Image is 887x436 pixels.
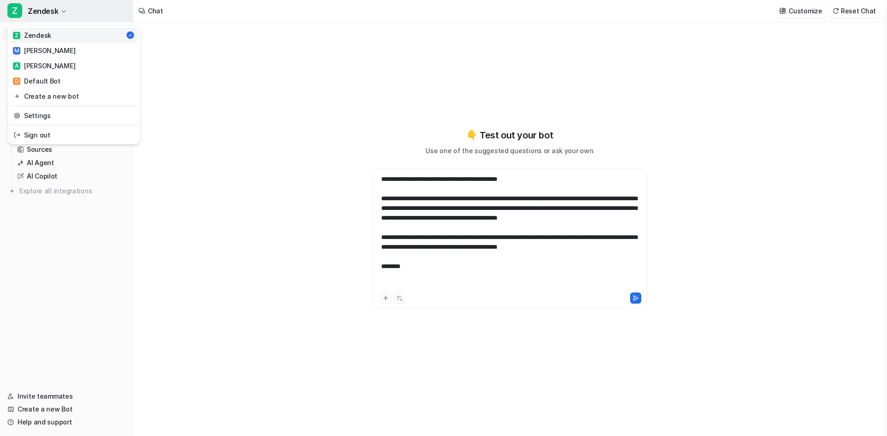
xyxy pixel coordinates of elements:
[13,62,20,70] span: A
[14,91,20,101] img: reset
[13,61,75,71] div: [PERSON_NAME]
[7,26,140,144] div: ZZendesk
[13,78,20,85] span: D
[7,3,22,18] span: Z
[13,47,20,54] span: M
[10,108,138,123] a: Settings
[13,32,20,39] span: Z
[14,130,20,140] img: reset
[10,127,138,143] a: Sign out
[13,46,75,55] div: [PERSON_NAME]
[13,76,61,86] div: Default Bot
[14,111,20,120] img: reset
[10,89,138,104] a: Create a new bot
[28,5,58,18] span: Zendesk
[13,30,51,40] div: Zendesk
